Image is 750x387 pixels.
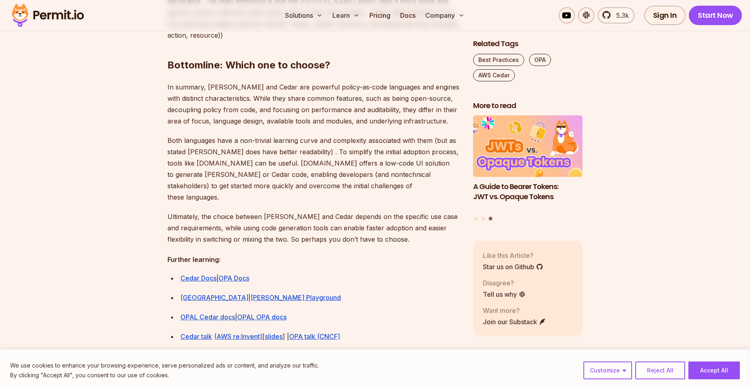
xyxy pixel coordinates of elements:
[473,116,583,212] li: 3 of 3
[366,7,394,23] a: Pricing
[583,361,632,379] button: Customize
[180,272,460,284] div: |
[483,262,543,272] a: Star us on Github
[482,217,485,220] button: Go to slide 2
[397,7,419,23] a: Docs
[611,11,629,20] span: 5.3k
[10,370,319,380] p: By clicking "Accept All", you consent to our use of cookies.
[167,255,460,264] h4: Further learning:⁠
[473,116,583,222] div: Posts
[180,274,216,282] a: Cedar Docs
[167,81,460,127] p: In summary, [PERSON_NAME] and Cedar are powerful policy-as-code languages and engines with distin...
[688,361,740,379] button: Accept All
[180,292,460,303] div: |
[473,182,583,202] h3: A Guide to Bearer Tokens: JWT vs. Opaque Tokens
[180,311,460,323] div: |
[219,274,249,282] a: OPA Docs
[483,289,526,299] a: Tell us why
[167,135,460,203] p: Both languages have a non-trivial learning curve and complexity associated with them (but as stat...
[329,7,363,23] button: Learn
[282,7,326,23] button: Solutions
[483,251,543,260] p: Like this Article?
[689,6,742,25] a: Start Now
[10,361,319,370] p: We use cookies to enhance your browsing experience, serve personalized ads or content, and analyz...
[251,293,341,302] a: [PERSON_NAME] Playground
[180,331,460,342] div: [ ] |
[167,211,460,245] p: Ultimately, the choice between [PERSON_NAME] and Cedar depends on the specific use case and requi...
[635,361,685,379] button: Reject All
[473,54,524,66] a: Best Practices
[483,317,546,327] a: Join our Substack
[180,293,249,302] a: [GEOGRAPHIC_DATA]
[180,313,235,321] a: OPAL Cedar docs
[265,332,283,340] a: slides
[237,313,287,321] a: OPAL OPA docs
[473,116,583,177] img: A Guide to Bearer Tokens: JWT vs. Opaque Tokens
[473,39,583,49] h2: Related Tags
[529,54,551,66] a: OPA
[489,217,492,221] button: Go to slide 3
[473,101,583,111] h2: More to read
[473,116,583,212] a: A Guide to Bearer Tokens: JWT vs. Opaque TokensA Guide to Bearer Tokens: JWT vs. Opaque Tokens
[180,332,212,340] a: Cedar talk
[644,6,686,25] a: Sign In
[483,306,546,315] p: Want more?
[289,332,340,340] a: OPA talk (CNCF)
[167,26,460,72] h2: Bottomline: Which one to choose?
[422,7,468,23] button: Company
[214,332,262,340] a: (AWS re:Invent)
[8,2,88,29] img: Permit logo
[598,7,634,23] a: 5.3k
[473,69,515,81] a: AWS Cedar
[483,278,526,288] p: Disagree?
[474,217,478,220] button: Go to slide 1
